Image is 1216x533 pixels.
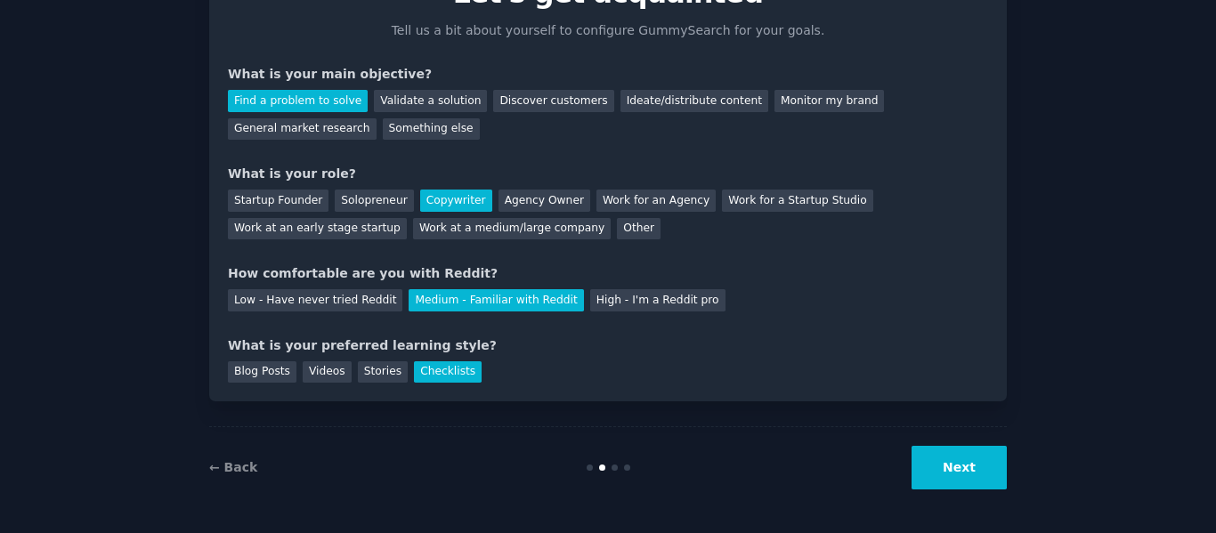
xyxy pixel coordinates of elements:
div: What is your main objective? [228,65,988,84]
div: What is your preferred learning style? [228,336,988,355]
div: Validate a solution [374,90,487,112]
div: Agency Owner [499,190,590,212]
div: Work at an early stage startup [228,218,407,240]
div: Something else [383,118,480,141]
div: Low - Have never tried Reddit [228,289,402,311]
div: Startup Founder [228,190,328,212]
div: Find a problem to solve [228,90,368,112]
div: Discover customers [493,90,613,112]
div: Ideate/distribute content [620,90,768,112]
div: Copywriter [420,190,492,212]
a: ← Back [209,460,257,474]
div: Work for an Agency [596,190,716,212]
div: Other [617,218,661,240]
div: How comfortable are you with Reddit? [228,264,988,283]
div: High - I'm a Reddit pro [590,289,726,311]
p: Tell us a bit about yourself to configure GummySearch for your goals. [384,21,832,40]
div: Stories [358,361,408,384]
button: Next [912,446,1007,489]
div: General market research [228,118,377,141]
div: Videos [303,361,352,384]
div: Blog Posts [228,361,296,384]
div: Work at a medium/large company [413,218,611,240]
div: Solopreneur [335,190,413,212]
div: Work for a Startup Studio [722,190,872,212]
div: What is your role? [228,165,988,183]
div: Checklists [414,361,482,384]
div: Medium - Familiar with Reddit [409,289,583,311]
div: Monitor my brand [774,90,884,112]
